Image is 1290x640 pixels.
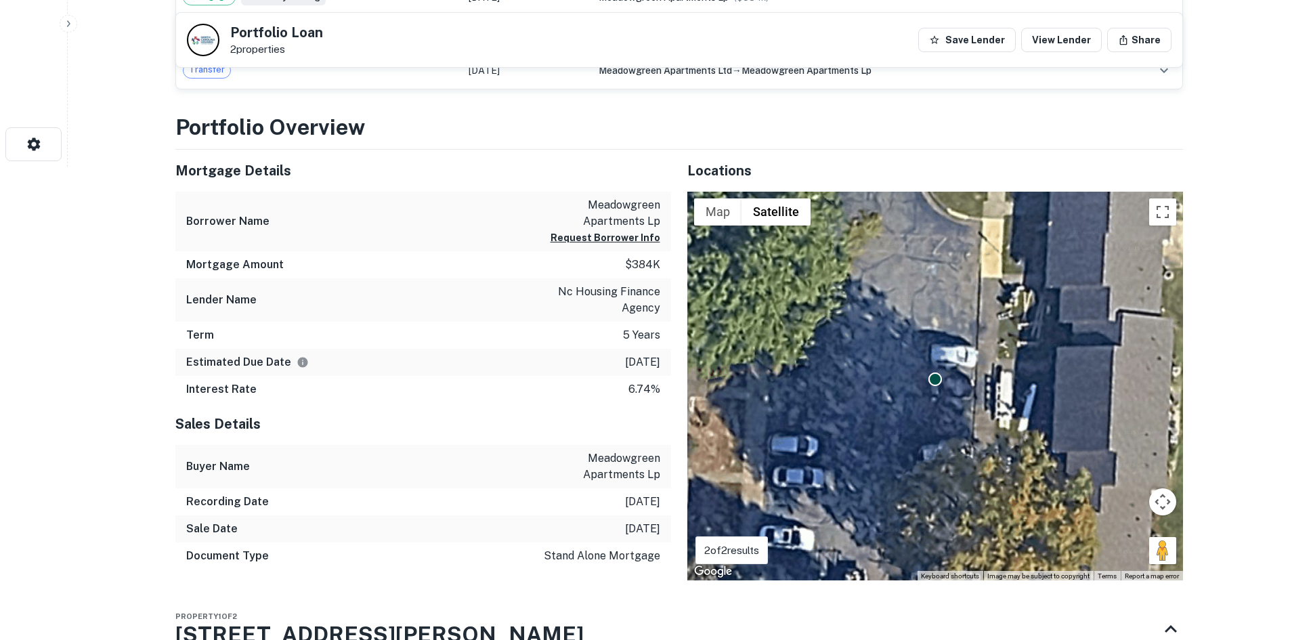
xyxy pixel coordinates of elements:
p: meadowgreen apartments lp [538,197,660,230]
p: [DATE] [625,354,660,370]
span: meadowgreen apartments ltd [599,65,732,76]
a: View Lender [1021,28,1102,52]
h6: Recording Date [186,494,269,510]
svg: Estimate is based on a standard schedule for this type of loan. [297,356,309,368]
p: $384k [625,257,660,273]
button: Save Lender [918,28,1016,52]
button: expand row [1153,59,1176,82]
h6: Buyer Name [186,458,250,475]
h5: Mortgage Details [175,161,671,181]
button: Toggle fullscreen view [1149,198,1176,226]
iframe: Chat Widget [1222,532,1290,597]
h6: Mortgage Amount [186,257,284,273]
h5: Portfolio Loan [230,26,323,39]
button: Keyboard shortcuts [921,572,979,581]
a: Report a map error [1125,572,1179,580]
p: 2 of 2 results [704,542,759,559]
h6: Sale Date [186,521,238,537]
a: Open this area in Google Maps (opens a new window) [691,563,735,580]
h6: Interest Rate [186,381,257,398]
span: meadowgreen apartments lp [741,65,872,76]
button: Show satellite imagery [741,198,811,226]
p: nc housing finance agency [538,284,660,316]
button: Request Borrower Info [551,230,660,246]
p: 5 years [623,327,660,343]
h6: Document Type [186,548,269,564]
button: Map camera controls [1149,488,1176,515]
p: meadowgreen apartments lp [538,450,660,483]
div: → [599,63,1109,78]
a: Terms (opens in new tab) [1098,572,1117,580]
p: [DATE] [625,521,660,537]
p: [DATE] [625,494,660,510]
span: Transfer [184,63,230,77]
h5: Sales Details [175,414,671,434]
td: [DATE] [462,52,592,89]
button: Drag Pegman onto the map to open Street View [1149,537,1176,564]
button: Show street map [694,198,741,226]
h6: Term [186,327,214,343]
h6: Estimated Due Date [186,354,309,370]
span: Image may be subject to copyright [987,572,1090,580]
h6: Lender Name [186,292,257,308]
p: 6.74% [628,381,660,398]
h3: Portfolio Overview [175,111,1183,144]
p: stand alone mortgage [544,548,660,564]
h6: Borrower Name [186,213,270,230]
p: 2 properties [230,43,323,56]
span: Property 1 of 2 [175,612,237,620]
img: Google [691,563,735,580]
h5: Locations [687,161,1183,181]
button: Share [1107,28,1171,52]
